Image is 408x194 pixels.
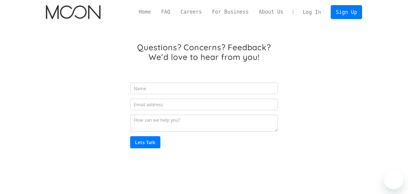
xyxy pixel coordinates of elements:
[46,5,101,19] img: Moon Logo
[130,83,278,94] input: Name
[130,42,278,62] h1: Questions? Concerns? Feedback? We’d love to hear from you!
[207,8,254,16] a: For Business
[331,5,362,19] a: Sign Up
[46,5,101,19] a: home
[384,170,403,189] iframe: Button to launch messaging window
[175,8,207,16] a: Careers
[134,8,156,16] a: Home
[130,78,278,148] form: Email Form
[130,136,160,148] input: Lets Talk
[298,5,326,19] a: Log In
[130,99,278,110] input: Email address
[254,8,288,16] a: About Us
[156,8,175,16] a: FAQ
